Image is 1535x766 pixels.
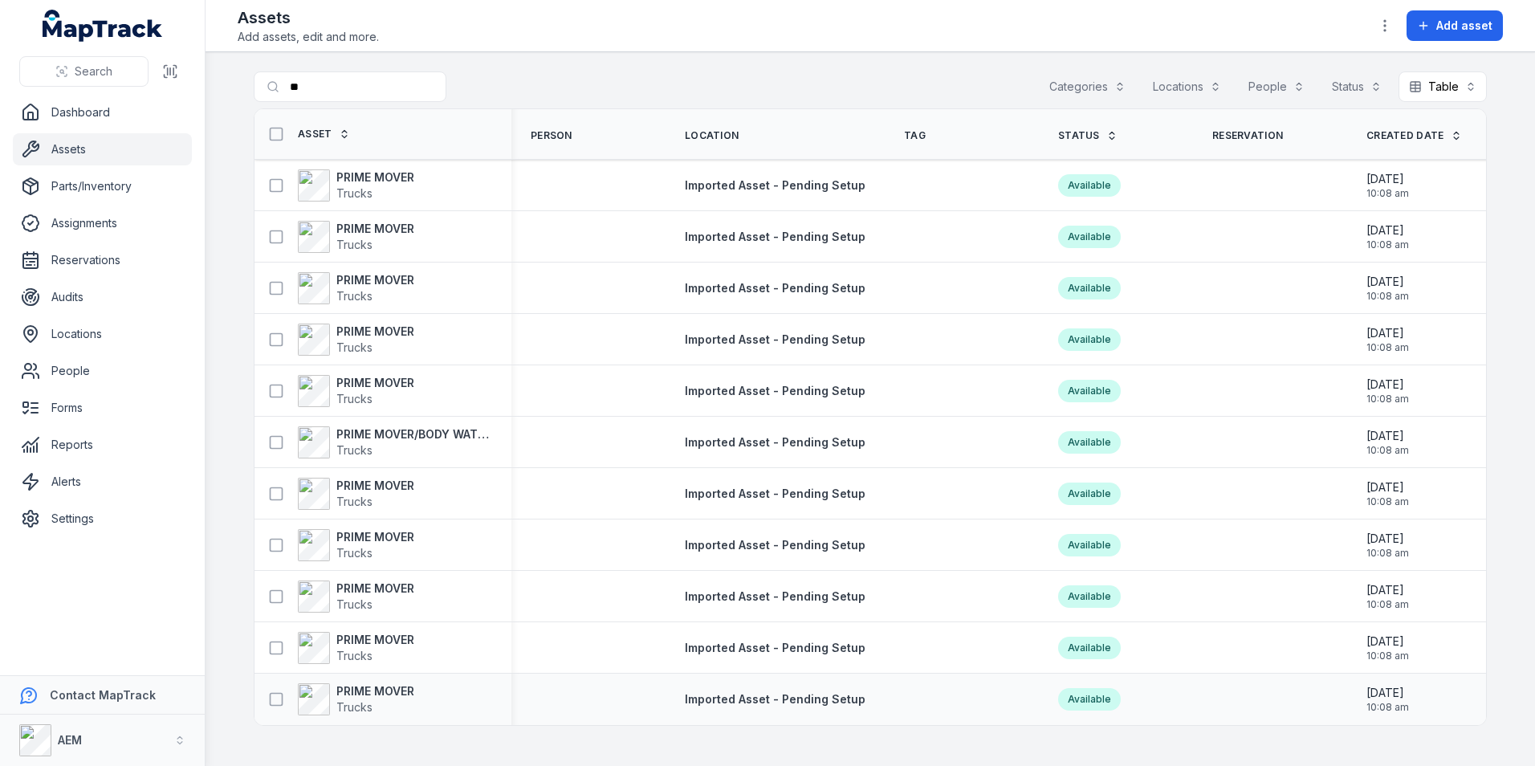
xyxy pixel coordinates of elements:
[336,186,373,200] span: Trucks
[1321,71,1392,102] button: Status
[1058,380,1121,402] div: Available
[685,129,739,142] span: Location
[238,29,379,45] span: Add assets, edit and more.
[1058,174,1121,197] div: Available
[685,280,865,296] a: Imported Asset - Pending Setup
[336,581,414,597] strong: PRIME MOVER
[1366,531,1409,560] time: 20/08/2025, 10:08:45 am
[1366,222,1409,238] span: [DATE]
[685,692,865,706] span: Imported Asset - Pending Setup
[685,332,865,348] a: Imported Asset - Pending Setup
[298,529,414,561] a: PRIME MOVERTrucks
[685,177,865,194] a: Imported Asset - Pending Setup
[1366,634,1409,650] span: [DATE]
[298,426,492,458] a: PRIME MOVER/BODY WATER CARTTrucks
[13,429,192,461] a: Reports
[1366,393,1409,405] span: 10:08 am
[336,632,414,648] strong: PRIME MOVER
[685,332,865,346] span: Imported Asset - Pending Setup
[685,640,865,656] a: Imported Asset - Pending Setup
[1058,431,1121,454] div: Available
[336,529,414,545] strong: PRIME MOVER
[43,10,163,42] a: MapTrack
[1366,341,1409,354] span: 10:08 am
[13,170,192,202] a: Parts/Inventory
[336,649,373,662] span: Trucks
[13,133,192,165] a: Assets
[1366,290,1409,303] span: 10:08 am
[336,375,414,391] strong: PRIME MOVER
[1366,274,1409,303] time: 20/08/2025, 10:08:45 am
[336,683,414,699] strong: PRIME MOVER
[1058,129,1118,142] a: Status
[298,221,414,253] a: PRIME MOVERTrucks
[1212,129,1283,142] span: Reservation
[685,384,865,397] span: Imported Asset - Pending Setup
[904,129,926,142] span: Tag
[298,632,414,664] a: PRIME MOVERTrucks
[1058,226,1121,248] div: Available
[298,128,332,141] span: Asset
[1366,582,1409,611] time: 20/08/2025, 10:08:45 am
[336,289,373,303] span: Trucks
[685,229,865,245] a: Imported Asset - Pending Setup
[336,597,373,611] span: Trucks
[298,324,414,356] a: PRIME MOVERTrucks
[1238,71,1315,102] button: People
[75,63,112,79] span: Search
[336,495,373,508] span: Trucks
[531,129,572,142] span: Person
[1366,377,1409,405] time: 20/08/2025, 10:08:45 am
[1399,71,1487,102] button: Table
[1058,483,1121,505] div: Available
[336,426,492,442] strong: PRIME MOVER/BODY WATER CART
[1366,428,1409,457] time: 20/08/2025, 10:08:45 am
[685,487,865,500] span: Imported Asset - Pending Setup
[1366,428,1409,444] span: [DATE]
[1366,325,1409,341] span: [DATE]
[1366,701,1409,714] span: 10:08 am
[50,688,156,702] strong: Contact MapTrack
[1366,685,1409,714] time: 20/08/2025, 10:08:45 am
[1366,238,1409,251] span: 10:08 am
[336,272,414,288] strong: PRIME MOVER
[1366,479,1409,495] span: [DATE]
[1058,637,1121,659] div: Available
[13,244,192,276] a: Reservations
[685,434,865,450] a: Imported Asset - Pending Setup
[238,6,379,29] h2: Assets
[1366,634,1409,662] time: 20/08/2025, 10:08:45 am
[1366,650,1409,662] span: 10:08 am
[1058,129,1100,142] span: Status
[13,281,192,313] a: Audits
[685,435,865,449] span: Imported Asset - Pending Setup
[336,340,373,354] span: Trucks
[685,383,865,399] a: Imported Asset - Pending Setup
[13,392,192,424] a: Forms
[1366,531,1409,547] span: [DATE]
[13,355,192,387] a: People
[1366,582,1409,598] span: [DATE]
[1366,377,1409,393] span: [DATE]
[1058,688,1121,711] div: Available
[1142,71,1232,102] button: Locations
[58,733,82,747] strong: AEM
[13,466,192,498] a: Alerts
[1058,328,1121,351] div: Available
[685,538,865,552] span: Imported Asset - Pending Setup
[685,486,865,502] a: Imported Asset - Pending Setup
[13,503,192,535] a: Settings
[1366,685,1409,701] span: [DATE]
[1366,171,1409,200] time: 20/08/2025, 10:08:45 am
[1039,71,1136,102] button: Categories
[336,546,373,560] span: Trucks
[1366,444,1409,457] span: 10:08 am
[1058,534,1121,556] div: Available
[336,443,373,457] span: Trucks
[1366,274,1409,290] span: [DATE]
[1366,495,1409,508] span: 10:08 am
[1058,277,1121,299] div: Available
[298,375,414,407] a: PRIME MOVERTrucks
[298,478,414,510] a: PRIME MOVERTrucks
[13,207,192,239] a: Assignments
